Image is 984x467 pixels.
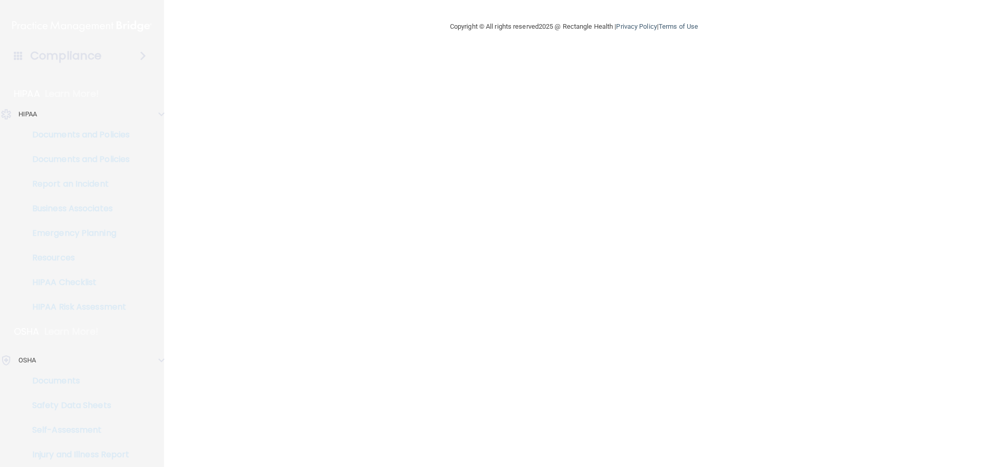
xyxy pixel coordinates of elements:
div: Copyright © All rights reserved 2025 @ Rectangle Health | | [387,10,761,43]
p: OSHA [14,326,39,338]
p: Business Associates [7,204,147,214]
p: HIPAA Risk Assessment [7,302,147,312]
p: HIPAA [18,108,37,120]
p: Safety Data Sheets [7,400,147,411]
p: Documents and Policies [7,154,147,165]
p: Documents and Policies [7,130,147,140]
p: Learn More! [45,326,99,338]
p: OSHA [18,354,36,367]
p: Emergency Planning [7,228,147,238]
p: Injury and Illness Report [7,450,147,460]
p: Self-Assessment [7,425,147,435]
p: Report an Incident [7,179,147,189]
p: HIPAA Checklist [7,277,147,288]
p: HIPAA [14,88,40,100]
h4: Compliance [30,49,101,63]
p: Documents [7,376,147,386]
a: Terms of Use [659,23,698,30]
p: Resources [7,253,147,263]
a: Privacy Policy [616,23,657,30]
img: PMB logo [12,16,152,36]
p: Learn More! [45,88,99,100]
